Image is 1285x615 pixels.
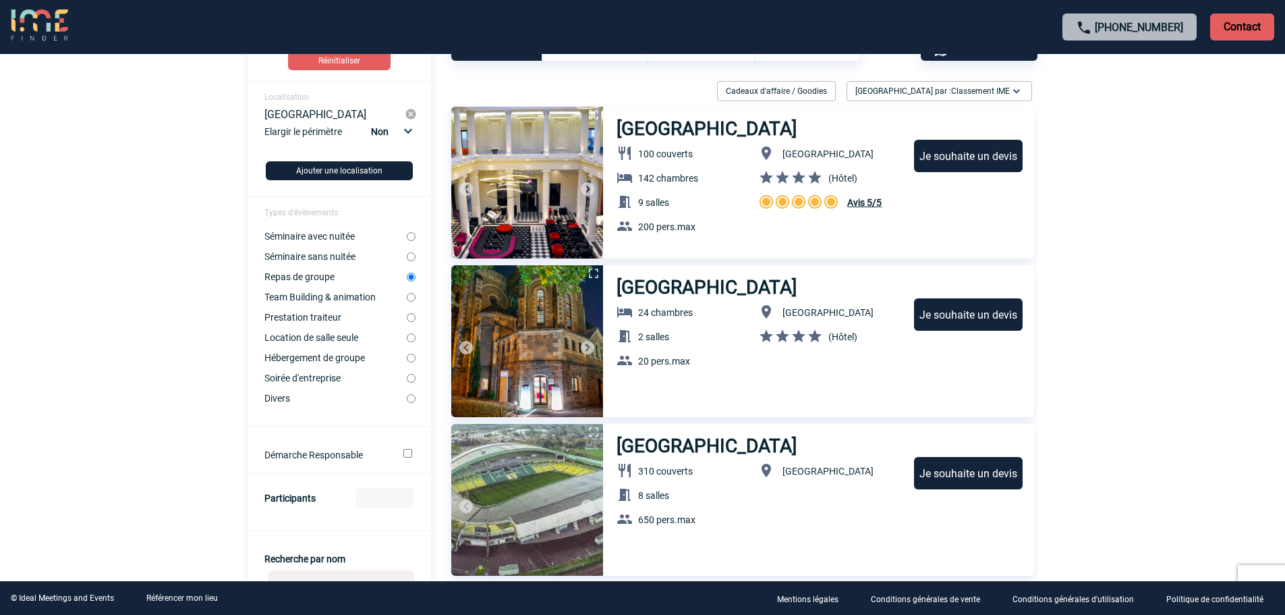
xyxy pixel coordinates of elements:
[717,81,836,101] div: Cadeaux d'affaire / Goodies
[914,298,1023,331] div: Je souhaite un devis
[638,307,693,318] span: 24 chambres
[1210,14,1274,41] p: Contact
[264,231,407,242] label: Séminaire avec nuitée
[638,356,690,367] span: 20 pers.max
[264,493,316,504] label: Participants
[617,435,799,457] h3: [GEOGRAPHIC_DATA]
[617,462,633,479] img: baseline_restaurant_white_24dp-b.png
[405,108,417,120] img: cancel-24-px-g.png
[264,292,407,302] label: Team Building & animation
[1076,20,1092,36] img: call-24-px.png
[1012,595,1134,604] p: Conditions générales d'utilisation
[1166,595,1263,604] p: Politique de confidentialité
[828,173,857,184] span: (Hôtel)
[617,117,799,140] h3: [GEOGRAPHIC_DATA]
[617,194,633,210] img: baseline_meeting_room_white_24dp-b.png
[617,352,633,369] img: baseline_group_white_24dp-b.png
[288,51,391,70] button: Réinitialiser
[264,251,407,262] label: Séminaire sans nuitée
[617,218,633,234] img: baseline_group_white_24dp-b.png
[617,276,799,298] h3: [GEOGRAPHIC_DATA]
[712,81,841,101] div: Filtrer sur Cadeaux d'affaire / Goodies
[951,43,1025,56] span: Afficher la carte
[782,307,874,318] span: [GEOGRAPHIC_DATA]
[264,352,407,363] label: Hébergement de groupe
[847,197,882,208] span: Avis 5/5
[451,107,603,259] img: 1.jpg
[11,593,114,603] div: © Ideal Meetings and Events
[638,466,693,477] span: 310 couverts
[617,328,633,344] img: baseline_meeting_room_white_24dp-b.png
[638,514,695,525] span: 650 pers.max
[451,424,603,576] img: 1.jpg
[264,450,385,460] label: Démarche Responsable
[264,393,407,404] label: Divers
[638,149,693,159] span: 100 couverts
[617,487,633,503] img: baseline_meeting_room_white_24dp-b.png
[782,149,874,159] span: [GEOGRAPHIC_DATA]
[1155,592,1285,605] a: Politique de confidentialité
[264,208,342,217] span: Types d'évènements :
[638,197,669,208] span: 9 salles
[782,466,874,477] span: [GEOGRAPHIC_DATA]
[617,169,633,186] img: baseline_hotel_white_24dp-b.png
[248,51,431,70] a: Réinitialiser
[855,84,1010,98] span: [GEOGRAPHIC_DATA] par :
[951,86,1010,96] span: Classement IME
[871,595,980,604] p: Conditions générales de vente
[264,312,407,323] label: Prestation traiteur
[617,145,633,161] img: baseline_restaurant_white_24dp-b.png
[1010,84,1023,98] img: baseline_expand_more_white_24dp-b.png
[264,271,407,282] label: Repas de groupe
[758,145,774,161] img: baseline_location_on_white_24dp-b.png
[266,161,413,180] button: Ajouter une localisation
[617,511,633,527] img: baseline_group_white_24dp-b.png
[264,92,309,102] span: Localisation
[264,554,345,564] label: Recherche par nom
[146,593,218,603] a: Référencer mon lieu
[758,304,774,320] img: baseline_location_on_white_24dp-b.png
[828,331,857,342] span: (Hôtel)
[638,173,698,184] span: 142 chambres
[766,592,860,605] a: Mentions légales
[758,462,774,479] img: baseline_location_on_white_24dp-b.png
[451,265,603,417] img: 1.jpg
[264,108,405,120] div: [GEOGRAPHIC_DATA]
[264,332,407,343] label: Location de salle seule
[617,304,633,320] img: baseline_hotel_white_24dp-b.png
[860,592,1002,605] a: Conditions générales de vente
[264,123,418,151] div: Elargir le périmètre
[777,595,838,604] p: Mentions légales
[914,140,1023,172] div: Je souhaite un devis
[403,449,412,458] input: Démarche Responsable
[1002,592,1155,605] a: Conditions générales d'utilisation
[638,331,669,342] span: 2 salles
[1095,21,1183,34] a: [PHONE_NUMBER]
[638,490,669,501] span: 8 salles
[264,373,407,383] label: Soirée d'entreprise
[638,221,695,232] span: 200 pers.max
[914,457,1023,489] div: Je souhaite un devis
